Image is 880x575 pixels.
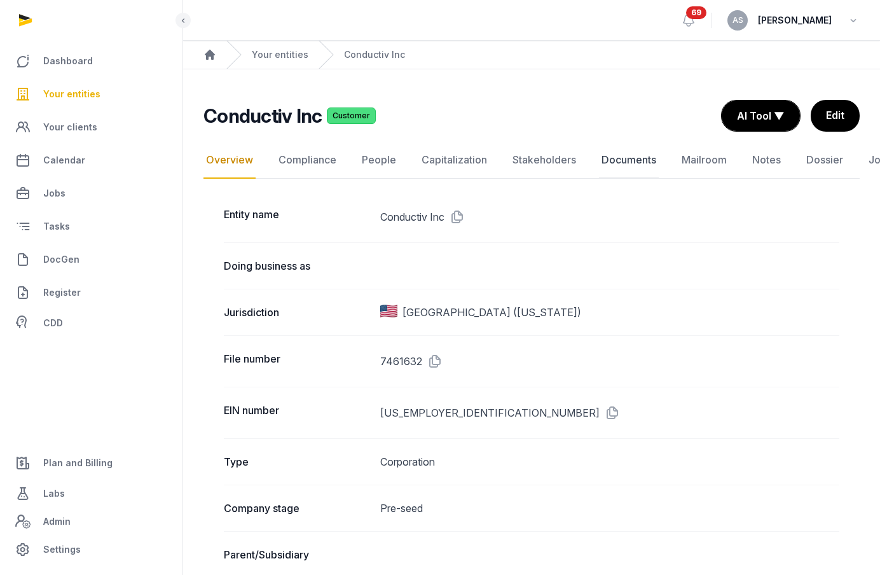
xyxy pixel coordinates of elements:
[327,107,376,124] span: Customer
[419,142,490,179] a: Capitalization
[811,100,860,132] a: Edit
[380,403,839,423] dd: [US_EMPLOYER_IDENTIFICATION_NUMBER]
[727,10,748,31] button: AS
[224,351,370,371] dt: File number
[224,258,370,274] dt: Doing business as
[359,142,399,179] a: People
[43,120,97,135] span: Your clients
[43,219,70,234] span: Tasks
[686,6,706,19] span: 69
[10,277,172,308] a: Register
[183,41,880,69] nav: Breadcrumb
[10,145,172,176] a: Calendar
[380,207,839,227] dd: Conductiv Inc
[750,142,783,179] a: Notes
[224,547,370,562] dt: Parent/Subsidiary
[203,142,860,179] nav: Tabs
[43,153,85,168] span: Calendar
[380,351,839,371] dd: 7461632
[344,48,405,61] a: Conductiv Inc
[224,454,370,469] dt: Type
[224,207,370,227] dt: Entity name
[252,48,308,61] a: Your entities
[679,142,729,179] a: Mailroom
[224,403,370,423] dt: EIN number
[380,454,839,469] dd: Corporation
[599,142,659,179] a: Documents
[43,542,81,557] span: Settings
[43,186,65,201] span: Jobs
[10,178,172,209] a: Jobs
[510,142,579,179] a: Stakeholders
[10,244,172,275] a: DocGen
[758,13,832,28] span: [PERSON_NAME]
[276,142,339,179] a: Compliance
[203,104,322,127] h2: Conductiv Inc
[10,310,172,336] a: CDD
[10,112,172,142] a: Your clients
[43,87,100,102] span: Your entities
[10,509,172,534] a: Admin
[43,486,65,501] span: Labs
[43,252,79,267] span: DocGen
[43,455,113,471] span: Plan and Billing
[380,501,839,516] dd: Pre-seed
[43,315,63,331] span: CDD
[10,478,172,509] a: Labs
[203,142,256,179] a: Overview
[10,46,172,76] a: Dashboard
[43,514,71,529] span: Admin
[402,305,581,320] span: [GEOGRAPHIC_DATA] ([US_STATE])
[43,285,81,300] span: Register
[804,142,846,179] a: Dossier
[10,534,172,565] a: Settings
[732,17,743,24] span: AS
[10,79,172,109] a: Your entities
[224,501,370,516] dt: Company stage
[224,305,370,320] dt: Jurisdiction
[10,448,172,478] a: Plan and Billing
[10,211,172,242] a: Tasks
[722,100,800,131] button: AI Tool ▼
[43,53,93,69] span: Dashboard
